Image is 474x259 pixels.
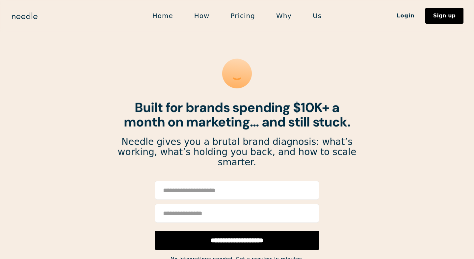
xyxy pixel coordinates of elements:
a: Home [142,9,184,23]
a: Pricing [220,9,265,23]
a: Us [302,9,332,23]
a: Login [386,10,425,21]
strong: Built for brands spending $10K+ a month on marketing... and still stuck. [124,99,350,130]
p: Needle gives you a brutal brand diagnosis: what’s working, what’s holding you back, and how to sc... [117,137,357,167]
div: Sign up [433,13,456,18]
a: Why [266,9,302,23]
a: How [184,9,220,23]
form: Email Form [155,181,319,250]
a: Sign up [425,8,463,24]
